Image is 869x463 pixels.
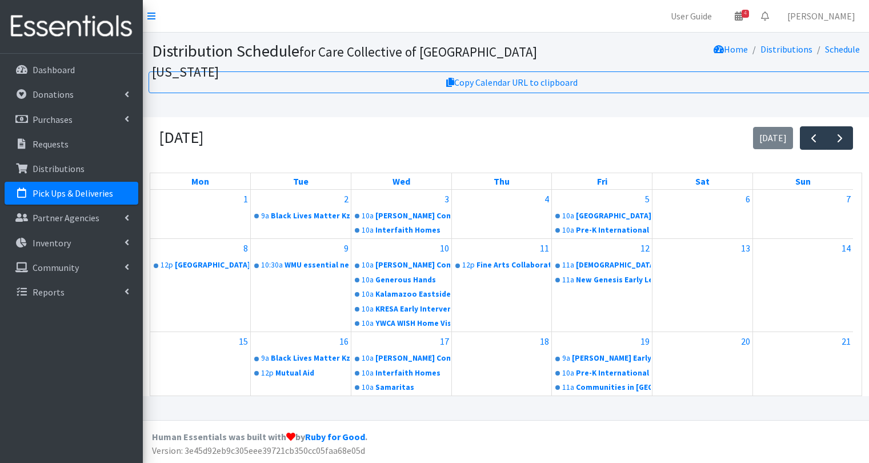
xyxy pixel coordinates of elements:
a: September 20, 2025 [739,332,752,350]
a: September 4, 2025 [542,190,551,208]
a: 10aInterfaith Homes [353,366,450,380]
a: September 15, 2025 [237,332,250,350]
div: 10a [362,210,374,222]
a: September 2, 2025 [342,190,351,208]
a: Community [5,256,138,279]
a: 11a[DEMOGRAPHIC_DATA] Community Kalamazoo [553,258,651,272]
a: September 6, 2025 [743,190,752,208]
strong: Human Essentials was built with by . [152,431,367,442]
td: September 4, 2025 [451,190,552,239]
button: [DATE] [753,127,794,149]
div: [PERSON_NAME] Early Learning Academy [572,353,651,364]
a: Partner Agencies [5,206,138,229]
td: September 16, 2025 [251,332,351,396]
div: Communities in [GEOGRAPHIC_DATA] [576,382,651,393]
div: 9a [261,353,269,364]
div: KRESA Early Intervention and Special Services [375,304,450,315]
a: September 14, 2025 [839,239,853,257]
div: 10a [362,318,374,329]
button: Previous month [800,126,827,150]
a: 12pMutual Aid [252,366,350,380]
a: 4 [726,5,752,27]
p: Donations [33,89,74,100]
a: Saturday [693,173,712,189]
div: 9a [562,353,570,364]
p: Inventory [33,237,71,249]
div: [PERSON_NAME] Community Association [375,353,450,364]
p: Requests [33,138,69,150]
img: HumanEssentials [5,7,138,46]
a: 10aKRESA Early Intervention and Special Services [353,302,450,316]
a: September 19, 2025 [638,332,652,350]
p: Community [33,262,79,273]
div: Kalamazoo Eastside Neighborhood Association [375,289,450,300]
a: September 17, 2025 [438,332,451,350]
div: [GEOGRAPHIC_DATA] [576,210,651,222]
div: Interfaith Homes [375,225,450,236]
div: [DEMOGRAPHIC_DATA] Community Kalamazoo [576,260,651,271]
a: Tuesday [291,173,311,189]
a: Pick Ups & Deliveries [5,182,138,205]
div: 10a [562,368,574,379]
a: [PERSON_NAME] [778,5,864,27]
a: 9aBlack Lives Matter Kzoo/BC Diaper Train [252,209,350,223]
a: September 5, 2025 [643,190,652,208]
a: 11aNew Genesis Early Learning Childhood Learning Center [553,273,651,287]
p: Purchases [33,114,73,125]
a: Schedule [825,43,860,55]
td: September 15, 2025 [150,332,251,396]
h1: Distribution Schedule [152,41,562,81]
a: 10aGenerous Hands [353,273,450,287]
button: Next month [826,126,853,150]
a: September 9, 2025 [342,239,351,257]
a: Requests [5,133,138,155]
a: 10aKalamazoo Eastside Neighborhood Association [353,288,450,301]
div: 11a [562,260,574,271]
a: Distributions [760,43,812,55]
a: Purchases [5,108,138,131]
a: September 18, 2025 [538,332,551,350]
a: 10a[GEOGRAPHIC_DATA] [553,209,651,223]
td: September 13, 2025 [652,239,753,332]
div: 11a [562,274,574,286]
div: 12p [161,260,173,271]
div: YWCA WISH Home Visiting Program [375,318,450,329]
a: Thursday [491,173,512,189]
td: September 17, 2025 [351,332,451,396]
td: September 19, 2025 [552,332,652,396]
a: September 13, 2025 [739,239,752,257]
div: 10a [362,289,374,300]
a: 11aCommunities in [GEOGRAPHIC_DATA] [553,381,651,394]
div: 10a [362,274,374,286]
div: Interfaith Homes [375,368,450,379]
small: for Care Collective of [GEOGRAPHIC_DATA][US_STATE] [152,43,537,80]
p: Pick Ups & Deliveries [33,187,113,199]
a: Reports [5,281,138,304]
td: September 18, 2025 [451,332,552,396]
a: Wednesday [390,173,413,189]
div: New Genesis Early Learning Childhood Learning Center [576,274,651,286]
a: 10a[PERSON_NAME] Community Association [353,209,450,223]
a: September 10, 2025 [438,239,451,257]
div: 10a [362,225,374,236]
div: 10a [562,210,574,222]
a: 10a[PERSON_NAME] Community Association [353,258,450,272]
div: Pre-K International [576,225,651,236]
a: Ruby for Good [305,431,365,442]
a: 10aPre-K International [553,366,651,380]
p: Partner Agencies [33,212,99,223]
a: 9a[PERSON_NAME] Early Learning Academy [553,352,651,365]
a: Sunday [793,173,813,189]
a: User Guide [662,5,721,27]
td: September 9, 2025 [251,239,351,332]
a: 10:30aWMU essential needs [252,258,350,272]
a: Home [714,43,748,55]
a: Monday [189,173,211,189]
h2: [DATE] [159,128,203,147]
div: 9a [261,210,269,222]
div: Mutual Aid [275,368,350,379]
td: September 14, 2025 [752,239,853,332]
div: 10:30a [261,260,283,271]
td: September 3, 2025 [351,190,451,239]
td: September 12, 2025 [552,239,652,332]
